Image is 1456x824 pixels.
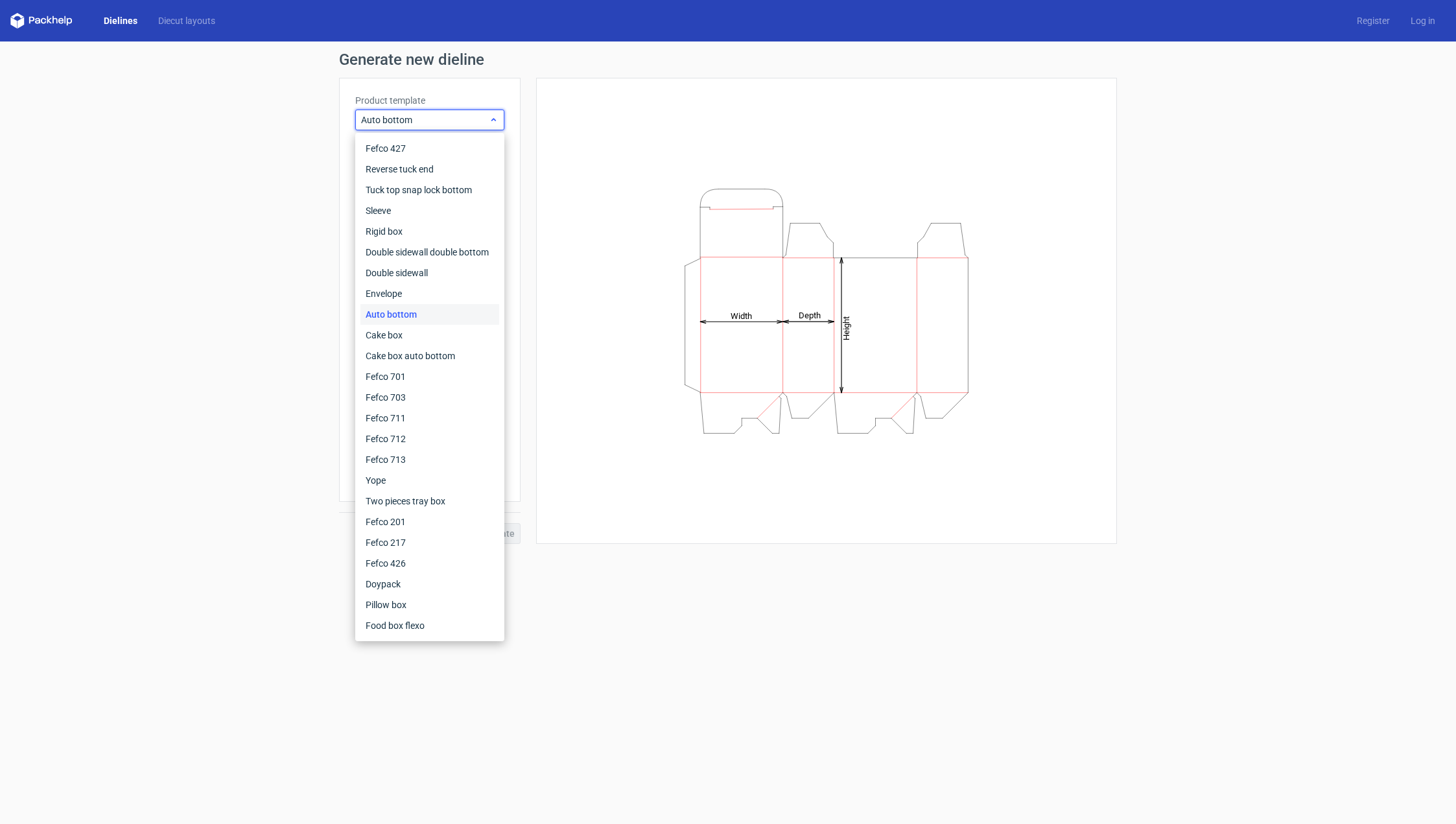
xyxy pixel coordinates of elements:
tspan: Depth [799,311,821,320]
div: Double sidewall [360,263,499,283]
div: Tuck top snap lock bottom [360,180,499,200]
div: Fefco 427 [360,138,499,159]
label: Product template [355,94,504,107]
div: Sleeve [360,200,499,221]
div: Fefco 712 [360,429,499,449]
div: Fefco 703 [360,387,499,408]
div: Fefco 201 [360,512,499,532]
div: Fefco 713 [360,449,499,470]
a: Dielines [93,14,148,27]
div: Double sidewall double bottom [360,242,499,263]
h1: Generate new dieline [339,52,1117,67]
div: Doypack [360,574,499,594]
a: Log in [1400,14,1446,27]
div: Auto bottom [360,304,499,325]
div: Cake box [360,325,499,346]
div: Envelope [360,283,499,304]
div: Fefco 426 [360,553,499,574]
div: Fefco 711 [360,408,499,429]
div: Food box flexo [360,615,499,636]
div: Fefco 701 [360,366,499,387]
div: Fefco 217 [360,532,499,553]
div: Pillow box [360,594,499,615]
div: Two pieces tray box [360,491,499,512]
a: Diecut layouts [148,14,226,27]
a: Register [1346,14,1400,27]
tspan: Width [731,311,752,320]
span: Auto bottom [361,113,489,126]
div: Reverse tuck end [360,159,499,180]
div: Rigid box [360,221,499,242]
div: Yope [360,470,499,491]
tspan: Height [841,316,851,340]
div: Cake box auto bottom [360,346,499,366]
